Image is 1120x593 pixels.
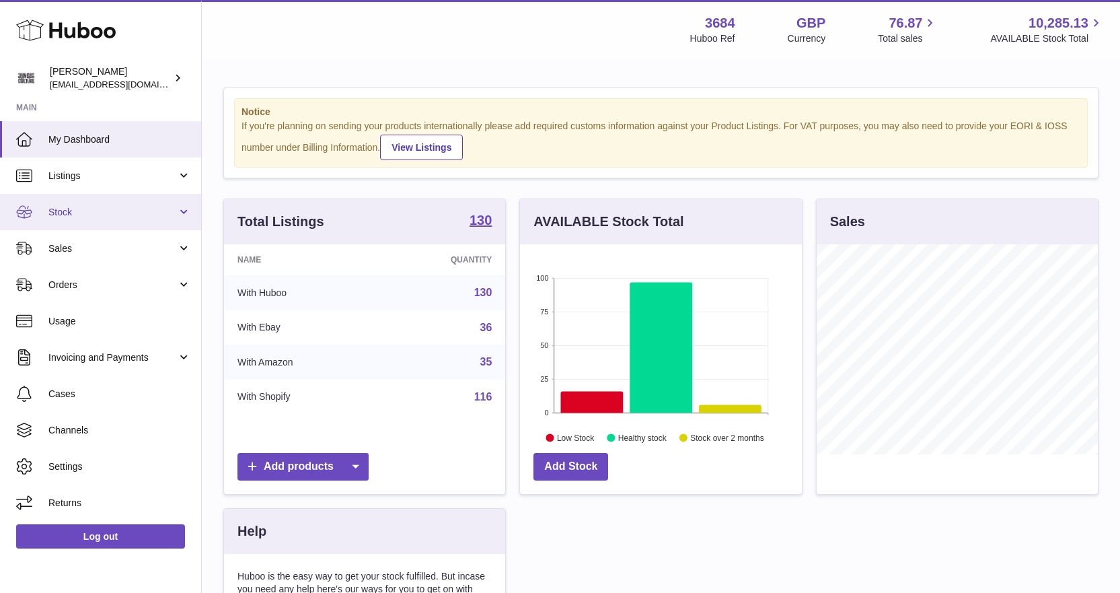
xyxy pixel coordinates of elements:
td: With Ebay [224,310,378,345]
div: If you're planning on sending your products internationally please add required customs informati... [241,120,1080,160]
span: Usage [48,315,191,328]
span: My Dashboard [48,133,191,146]
text: 75 [541,308,549,316]
span: Returns [48,497,191,510]
strong: GBP [796,14,825,32]
div: Currency [788,32,826,45]
span: Listings [48,170,177,182]
span: Channels [48,424,191,437]
div: [PERSON_NAME] [50,65,171,91]
a: 10,285.13 AVAILABLE Stock Total [990,14,1104,45]
td: With Amazon [224,345,378,380]
h3: Sales [830,213,865,231]
span: AVAILABLE Stock Total [990,32,1104,45]
h3: Total Listings [237,213,324,231]
span: Sales [48,242,177,255]
th: Name [224,244,378,275]
text: 50 [541,341,549,349]
a: Add Stock [533,453,608,481]
span: 10,285.13 [1029,14,1088,32]
div: Huboo Ref [690,32,735,45]
td: With Huboo [224,275,378,310]
a: 35 [480,356,492,368]
text: Low Stock [557,433,595,442]
text: Healthy stock [618,433,667,442]
text: 0 [545,409,549,417]
strong: 3684 [705,14,735,32]
h3: AVAILABLE Stock Total [533,213,683,231]
span: Stock [48,206,177,219]
span: Settings [48,460,191,473]
text: 100 [536,274,548,282]
a: 76.87 Total sales [878,14,938,45]
th: Quantity [378,244,505,275]
a: 130 [470,213,492,230]
span: Invoicing and Payments [48,351,177,364]
strong: 130 [470,213,492,227]
a: View Listings [380,135,463,160]
span: Total sales [878,32,938,45]
span: Orders [48,279,177,291]
a: Log out [16,524,185,549]
h3: Help [237,522,266,540]
td: With Shopify [224,380,378,415]
img: theinternationalventure@gmail.com [16,68,36,88]
span: Cases [48,388,191,400]
text: Stock over 2 months [691,433,764,442]
a: 116 [474,391,492,403]
span: [EMAIL_ADDRESS][DOMAIN_NAME] [50,79,198,90]
text: 25 [541,375,549,383]
a: 130 [474,287,492,298]
a: Add products [237,453,369,481]
a: 36 [480,322,492,333]
span: 76.87 [889,14,922,32]
strong: Notice [241,106,1080,118]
